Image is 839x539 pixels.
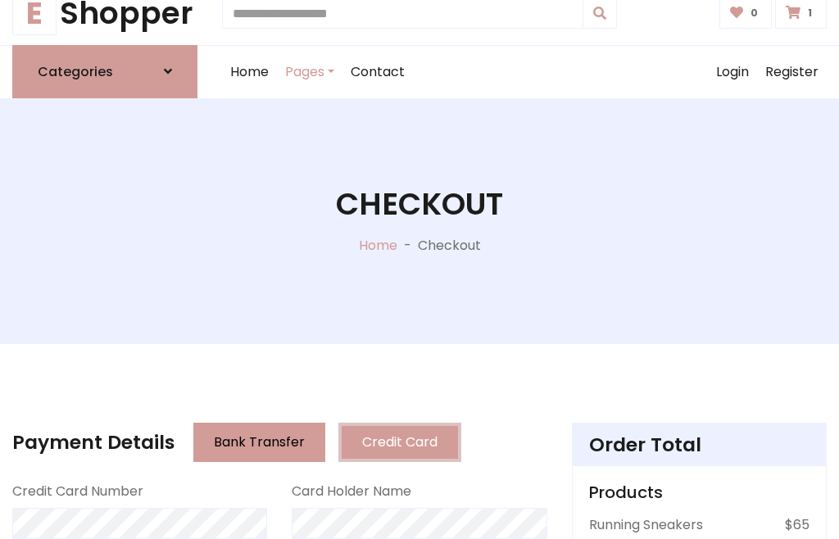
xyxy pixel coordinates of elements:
[336,186,503,223] h1: Checkout
[589,482,810,502] h5: Products
[222,46,277,98] a: Home
[804,6,816,20] span: 1
[359,236,397,255] a: Home
[589,515,703,535] p: Running Sneakers
[746,6,762,20] span: 0
[338,423,461,462] button: Credit Card
[12,482,143,501] label: Credit Card Number
[193,423,325,462] button: Bank Transfer
[342,46,413,98] a: Contact
[12,45,197,98] a: Categories
[589,433,810,456] h4: Order Total
[277,46,342,98] a: Pages
[785,515,810,535] p: $65
[292,482,411,501] label: Card Holder Name
[418,236,481,256] p: Checkout
[397,236,418,256] p: -
[38,64,113,79] h6: Categories
[12,431,175,454] h4: Payment Details
[757,46,827,98] a: Register
[708,46,757,98] a: Login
